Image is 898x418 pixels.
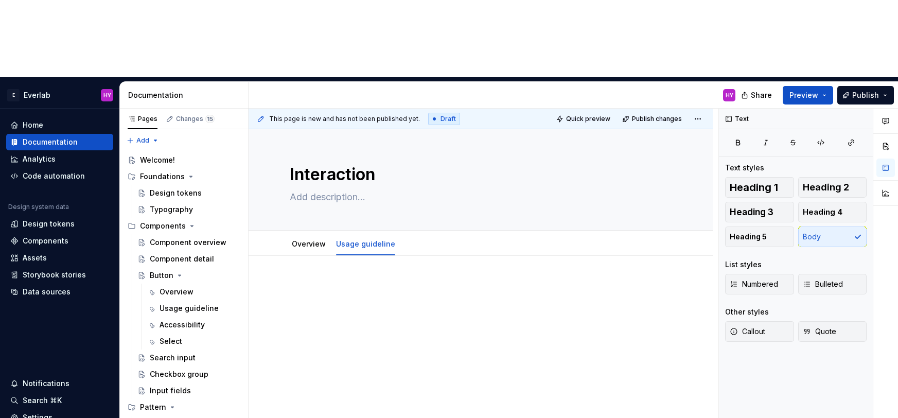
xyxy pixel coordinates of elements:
div: Component detail [150,254,214,264]
span: Share [751,90,772,100]
div: Storybook stories [23,270,86,280]
a: Usage guideline [336,239,395,248]
span: This page is new and has not been published yet. [269,115,420,123]
div: List styles [725,259,762,270]
div: Foundations [140,171,185,182]
textarea: Interaction [288,162,670,187]
button: Heading 1 [725,177,794,198]
button: Quote [798,321,867,342]
button: Publish changes [619,112,686,126]
div: Assets [23,253,47,263]
div: Foundations [124,168,244,185]
span: Heading 2 [803,182,849,193]
div: HY [103,91,111,99]
div: Design tokens [150,188,202,198]
button: Bulleted [798,274,867,294]
div: Pattern [124,399,244,415]
button: Preview [783,86,833,104]
div: Pages [128,115,157,123]
div: Code automation [23,171,85,181]
span: Bulleted [803,279,843,289]
span: Publish changes [632,115,682,123]
span: Draft [441,115,456,123]
span: Preview [789,90,818,100]
span: Numbered [730,279,778,289]
a: Typography [133,201,244,218]
div: HY [726,91,733,99]
div: Usage guideline [160,303,219,313]
a: Component overview [133,234,244,251]
div: Overview [160,287,193,297]
span: Heading 3 [730,207,773,217]
a: Home [6,117,113,133]
div: Search input [150,353,196,363]
a: Checkbox group [133,366,244,382]
a: Usage guideline [143,300,244,317]
div: Typography [150,204,193,215]
div: E [7,89,20,101]
span: Add [136,136,149,145]
button: Heading 5 [725,227,794,247]
div: Checkbox group [150,369,208,379]
span: Callout [730,326,765,337]
a: Analytics [6,151,113,167]
div: Components [140,221,186,231]
div: Component overview [150,237,226,248]
div: Welcome! [140,155,175,165]
a: Accessibility [143,317,244,333]
a: Select [143,333,244,350]
a: Storybook stories [6,267,113,283]
div: Design system data [8,203,69,211]
div: Usage guideline [332,233,399,254]
button: EEverlabHY [2,84,117,106]
div: Components [124,218,244,234]
a: Component detail [133,251,244,267]
div: Button [150,270,173,281]
div: Everlab [24,90,50,100]
span: Quick preview [566,115,610,123]
a: Search input [133,350,244,366]
div: Documentation [23,137,78,147]
a: Data sources [6,284,113,300]
div: Changes [176,115,215,123]
span: Heading 1 [730,182,778,193]
div: Design tokens [23,219,75,229]
a: Design tokens [133,185,244,201]
button: Publish [837,86,894,104]
div: Home [23,120,43,130]
a: Documentation [6,134,113,150]
span: Heading 4 [803,207,842,217]
div: Search ⌘K [23,395,62,406]
button: Heading 3 [725,202,794,222]
span: Publish [852,90,879,100]
button: Numbered [725,274,794,294]
a: Overview [143,284,244,300]
button: Add [124,133,162,148]
a: Assets [6,250,113,266]
div: Other styles [725,307,769,317]
a: Input fields [133,382,244,399]
button: Search ⌘K [6,392,113,409]
div: Documentation [128,90,244,100]
span: 15 [205,115,215,123]
a: Overview [292,239,326,248]
div: Components [23,236,68,246]
div: Notifications [23,378,69,389]
a: Design tokens [6,216,113,232]
div: Pattern [140,402,166,412]
button: Notifications [6,375,113,392]
div: Select [160,336,182,346]
div: Data sources [23,287,71,297]
div: Analytics [23,154,56,164]
div: Accessibility [160,320,205,330]
a: Button [133,267,244,284]
div: Text styles [725,163,764,173]
a: Code automation [6,168,113,184]
button: Heading 4 [798,202,867,222]
div: Overview [288,233,330,254]
div: Input fields [150,386,191,396]
span: Quote [803,326,836,337]
button: Heading 2 [798,177,867,198]
a: Components [6,233,113,249]
button: Quick preview [553,112,615,126]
